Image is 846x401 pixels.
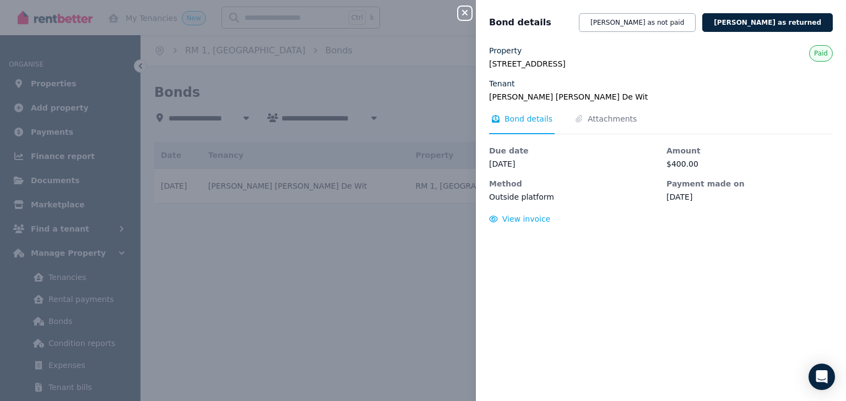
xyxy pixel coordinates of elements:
[489,145,655,156] dt: Due date
[489,213,550,224] button: View invoice
[666,178,833,189] dt: Payment made on
[666,191,833,202] dd: [DATE]
[489,16,551,29] span: Bond details
[588,113,637,124] span: Attachments
[505,113,552,124] span: Bond details
[489,45,522,56] label: Property
[489,158,655,169] dd: [DATE]
[809,364,835,390] div: Open Intercom Messenger
[489,113,833,134] nav: Tabs
[666,145,833,156] dt: Amount
[814,49,828,58] span: Paid
[489,91,833,102] legend: [PERSON_NAME] [PERSON_NAME] De Wit
[489,191,655,202] dd: Outside platform
[489,78,515,89] label: Tenant
[579,13,696,32] button: [PERSON_NAME] as not paid
[666,158,833,169] dd: $400.00
[489,178,655,189] dt: Method
[702,13,833,32] button: [PERSON_NAME] as returned
[489,58,833,69] legend: [STREET_ADDRESS]
[502,215,551,223] span: View invoice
